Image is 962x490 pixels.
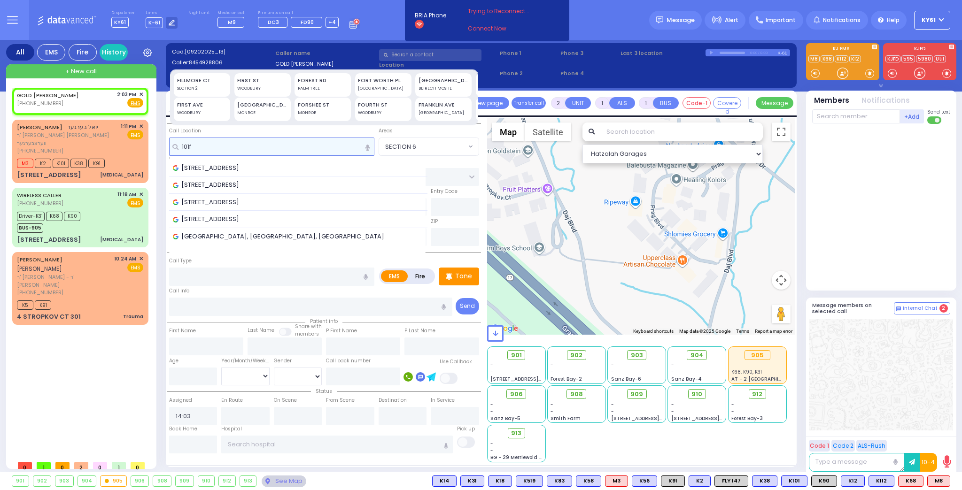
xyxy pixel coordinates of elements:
span: [STREET_ADDRESS] [173,214,242,224]
label: From Scene [326,397,355,404]
label: KJ EMS... [806,46,879,53]
div: 905 [101,476,126,486]
div: K68 [898,475,923,487]
img: google_icon.svg [173,217,178,222]
span: M9 [228,18,236,26]
button: 10-4 [920,453,937,472]
div: ALS [898,475,923,487]
span: K68, K90, K31 [731,368,762,375]
label: Turn off text [927,115,942,125]
span: 901 [511,351,522,360]
span: DC3 [268,18,279,26]
span: +4 [328,18,336,26]
label: Last Name [248,327,274,334]
span: 904 [690,351,704,360]
span: - [611,368,614,375]
label: Call Location [169,127,201,135]
div: FRANKLIN AVE [419,101,469,109]
div: ALS KJ [927,475,950,487]
span: SECTION 6 [379,138,466,155]
label: In Service [431,397,455,404]
span: - [490,401,493,408]
span: 2 [74,462,88,469]
div: 903 [55,476,73,486]
span: Alert [725,16,738,24]
div: M3 [605,475,628,487]
div: [GEOGRAPHIC_DATA] [419,77,469,84]
div: K18 [488,475,512,487]
img: google_icon.svg [173,234,178,239]
span: 1:11 PM [121,123,136,130]
span: 909 [630,390,643,399]
span: [STREET_ADDRESS] [173,180,242,190]
span: members [295,330,319,337]
img: google_icon.svg [173,199,178,205]
span: FD90 [301,18,314,26]
span: 908 [570,390,583,399]
label: Night unit [188,10,209,16]
div: [MEDICAL_DATA] [100,171,143,178]
img: comment-alt.png [896,306,901,311]
span: Internal Chat [903,305,938,312]
span: - [611,401,614,408]
button: Code 2 [831,440,855,452]
input: Search location [600,122,763,141]
div: K14 [432,475,457,487]
label: Entry Code [431,188,458,195]
div: BLS [516,475,543,487]
span: Sanz Bay-5 [490,415,520,422]
div: MONROE [237,110,287,116]
button: Members [814,95,849,106]
img: google_icon.svg [173,183,178,188]
button: BUS [653,97,679,109]
a: K68 [821,55,834,62]
div: FIRST AVE [177,101,227,109]
a: K12 [849,55,861,62]
span: 913 [511,429,521,438]
span: Trying to Reconnect... [468,7,542,15]
label: First Name [169,327,196,335]
div: Fire [69,44,97,61]
span: [STREET_ADDRESS][PERSON_NAME] [490,375,579,383]
div: PALM TREE [298,85,348,92]
div: BLS [869,475,894,487]
div: 905 [745,350,770,360]
div: FORSHEE ST [298,101,348,109]
span: - [731,408,734,415]
span: - [551,401,553,408]
span: 2:03 PM [117,91,136,98]
span: ר' [PERSON_NAME] [PERSON_NAME] ווערצבערגער [17,131,117,147]
label: GOLD [PERSON_NAME] [275,60,376,68]
div: [GEOGRAPHIC_DATA] [358,85,408,92]
span: [STREET_ADDRESS] [173,198,242,207]
label: Dispatcher [111,10,135,16]
div: BLS [460,475,484,487]
button: Send [456,298,479,314]
span: - [490,440,493,447]
div: 901 [12,476,29,486]
div: FORT WORTH PL [358,77,408,84]
div: BLS [576,475,601,487]
div: K12 [841,475,865,487]
div: BLS [752,475,777,487]
div: K56 [632,475,657,487]
a: Open this area in Google Maps (opens a new window) [489,322,520,335]
label: ZIP [431,218,438,225]
span: Important [766,16,796,24]
div: K112 [869,475,894,487]
div: [STREET_ADDRESS] [17,235,81,245]
span: Phone 2 [500,69,557,77]
a: KJFD [885,55,900,62]
div: K519 [516,475,543,487]
a: [PERSON_NAME] [17,123,62,131]
span: Status [311,388,337,395]
span: 1 [37,462,51,469]
span: K90 [64,212,80,221]
div: BLS [432,475,457,487]
span: - [490,361,493,368]
span: - [490,447,493,454]
label: KJFD [883,46,956,53]
button: Covered [713,97,741,109]
button: Map camera controls [772,271,791,290]
button: Code 1 [809,440,830,452]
